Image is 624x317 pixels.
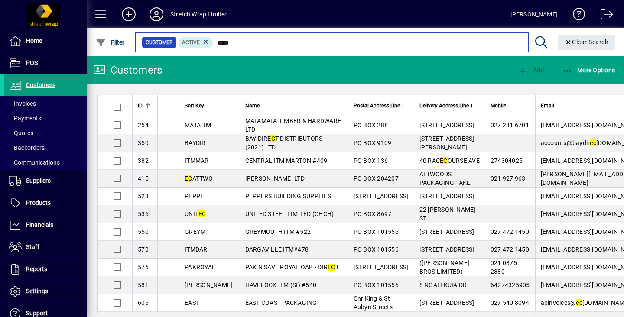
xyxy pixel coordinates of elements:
[26,177,51,184] span: Suppliers
[516,62,546,78] button: Add
[93,63,162,77] div: Customers
[9,144,45,151] span: Backorders
[9,159,60,166] span: Communications
[419,193,474,200] span: [STREET_ADDRESS]
[26,37,42,44] span: Home
[4,281,87,302] a: Settings
[4,126,87,140] a: Quotes
[491,157,523,164] span: 274304025
[138,122,149,129] span: 254
[138,139,149,146] span: 350
[245,281,317,288] span: HAVELOCK ITM (SI) #540
[26,265,47,272] span: Reports
[96,39,125,46] span: Filter
[491,228,529,235] span: 027 472 1450
[419,246,474,253] span: [STREET_ADDRESS]
[562,67,615,74] span: More Options
[491,246,529,253] span: 027 472 1450
[419,122,474,129] span: [STREET_ADDRESS]
[185,281,232,288] span: [PERSON_NAME]
[419,206,476,222] span: 22 [PERSON_NAME] ST
[245,264,339,271] span: PAK N SAVE ROYAL OAK - DIR T
[138,264,149,271] span: 576
[4,96,87,111] a: Invoices
[245,135,323,151] span: BAY DIR T DISTRIBUTORS (2021) LTD
[185,228,205,235] span: GREYM
[245,175,305,182] span: [PERSON_NAME] LTD
[491,101,530,110] div: Mobile
[138,101,143,110] span: ID
[182,39,200,45] span: Active
[4,111,87,126] a: Payments
[354,264,409,271] span: [STREET_ADDRESS]
[245,299,317,306] span: EAST COAST PACKAGING
[185,139,206,146] span: BAYDIR
[185,193,204,200] span: PEPPE
[354,157,388,164] span: PO BOX 136
[419,101,473,110] span: Delivery Address Line 1
[354,281,399,288] span: PO BOX 101556
[491,281,530,288] span: 64274325905
[146,38,172,47] span: Customer
[354,175,399,182] span: PO BOX 204207
[491,299,529,306] span: 027 540 8094
[26,243,39,250] span: Staff
[576,299,582,306] em: ec
[419,299,474,306] span: [STREET_ADDRESS]
[4,236,87,258] a: Staff
[26,199,51,206] span: Products
[491,175,526,182] span: 021 927 963
[590,139,596,146] em: ec
[9,115,41,122] span: Payments
[419,259,470,275] span: ([PERSON_NAME] BROS LIMITED)
[185,175,213,182] span: ATTWO
[185,101,204,110] span: Sort Key
[138,101,152,110] div: ID
[138,157,149,164] span: 382
[354,122,388,129] span: PO BOX 288
[4,52,87,74] a: POS
[26,310,48,317] span: Support
[354,210,392,217] span: PO BOX 8697
[510,7,558,21] div: [PERSON_NAME]
[566,2,585,30] a: Knowledge Base
[198,210,206,217] em: EC
[245,101,343,110] div: Name
[9,129,33,136] span: Quotes
[354,193,409,200] span: [STREET_ADDRESS]
[419,281,467,288] span: 8 NGATI KUIA DR
[245,157,328,164] span: CENTRAL ITM MARTON #409
[541,101,554,110] span: Email
[185,299,199,306] span: EAST
[185,246,208,253] span: ITMDAR
[9,100,36,107] span: Invoices
[170,7,228,21] div: Stretch Wrap Limited
[185,122,211,129] span: MATATIM
[354,101,404,110] span: Postal Address Line 1
[138,281,149,288] span: 581
[138,193,149,200] span: 523
[491,259,517,275] span: 021 0875 2880
[138,246,149,253] span: 570
[185,210,206,217] span: UNIT
[4,170,87,192] a: Suppliers
[491,101,506,110] span: Mobile
[558,35,616,50] button: Clear
[4,192,87,214] a: Products
[245,210,334,217] span: UNITED STEEL LIMITED (CHCH)
[26,81,55,88] span: Customers
[245,246,309,253] span: DARGAVILLE ITM#478
[419,135,474,151] span: [STREET_ADDRESS][PERSON_NAME]
[245,101,260,110] span: Name
[138,299,149,306] span: 606
[185,157,209,164] span: ITMMAR
[245,193,331,200] span: PEPPERS BUILDING SUPPLIES
[94,35,127,50] button: Filter
[245,117,341,133] span: MATAMATA TIMBER & HARDWARE LTD
[143,6,170,22] button: Profile
[4,140,87,155] a: Backorders
[26,288,48,294] span: Settings
[26,221,53,228] span: Financials
[115,6,143,22] button: Add
[138,175,149,182] span: 415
